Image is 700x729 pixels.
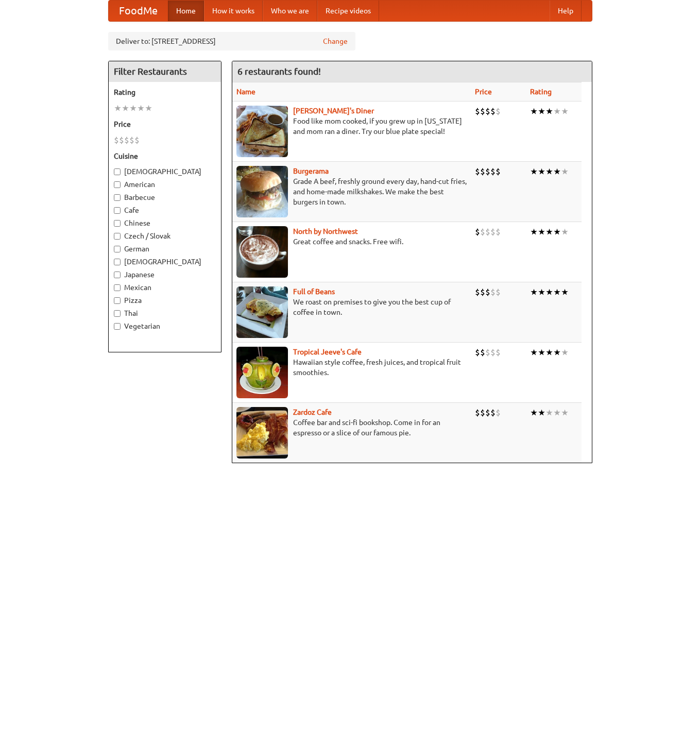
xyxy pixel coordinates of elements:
[114,321,216,331] label: Vegetarian
[236,176,467,207] p: Grade A beef, freshly ground every day, hand-cut fries, and home-made milkshakes. We make the bes...
[236,297,467,317] p: We roast on premises to give you the best cup of coffee in town.
[475,166,480,177] li: $
[114,192,216,202] label: Barbecue
[530,166,538,177] li: ★
[496,106,501,117] li: $
[114,244,216,254] label: German
[236,106,288,157] img: sallys.jpg
[317,1,379,21] a: Recipe videos
[114,323,121,330] input: Vegetarian
[137,103,145,114] li: ★
[114,308,216,318] label: Thai
[114,194,121,201] input: Barbecue
[114,233,121,240] input: Czech / Slovak
[293,107,374,115] a: [PERSON_NAME]'s Diner
[553,286,561,298] li: ★
[475,347,480,358] li: $
[236,357,467,378] p: Hawaiian style coffee, fresh juices, and tropical fruit smoothies.
[485,226,490,238] li: $
[114,87,216,97] h5: Rating
[129,134,134,146] li: $
[485,347,490,358] li: $
[538,286,545,298] li: ★
[496,347,501,358] li: $
[236,88,255,96] a: Name
[114,259,121,265] input: [DEMOGRAPHIC_DATA]
[545,106,553,117] li: ★
[108,32,355,50] div: Deliver to: [STREET_ADDRESS]
[490,166,496,177] li: $
[538,226,545,238] li: ★
[114,218,216,228] label: Chinese
[538,166,545,177] li: ★
[553,226,561,238] li: ★
[485,166,490,177] li: $
[475,106,480,117] li: $
[553,347,561,358] li: ★
[204,1,263,21] a: How it works
[561,106,569,117] li: ★
[530,88,552,96] a: Rating
[545,286,553,298] li: ★
[114,269,216,280] label: Japanese
[122,103,129,114] li: ★
[263,1,317,21] a: Who we are
[236,407,288,459] img: zardoz.jpg
[538,347,545,358] li: ★
[490,407,496,418] li: $
[114,119,216,129] h5: Price
[496,226,501,238] li: $
[236,236,467,247] p: Great coffee and snacks. Free wifi.
[480,106,485,117] li: $
[561,347,569,358] li: ★
[236,417,467,438] p: Coffee bar and sci-fi bookshop. Come in for an espresso or a slice of our famous pie.
[561,226,569,238] li: ★
[114,295,216,306] label: Pizza
[561,407,569,418] li: ★
[561,286,569,298] li: ★
[237,66,321,76] ng-pluralize: 6 restaurants found!
[236,166,288,217] img: burgerama.jpg
[293,408,332,416] a: Zardoz Cafe
[114,179,216,190] label: American
[145,103,152,114] li: ★
[114,134,119,146] li: $
[553,166,561,177] li: ★
[490,347,496,358] li: $
[134,134,140,146] li: $
[530,407,538,418] li: ★
[119,134,124,146] li: $
[114,166,216,177] label: [DEMOGRAPHIC_DATA]
[485,106,490,117] li: $
[545,226,553,238] li: ★
[323,36,348,46] a: Change
[480,226,485,238] li: $
[236,226,288,278] img: north.jpg
[545,166,553,177] li: ★
[545,347,553,358] li: ★
[538,407,545,418] li: ★
[293,348,362,356] a: Tropical Jeeve's Cafe
[114,282,216,293] label: Mexican
[114,272,121,278] input: Japanese
[561,166,569,177] li: ★
[530,106,538,117] li: ★
[293,287,335,296] a: Full of Beans
[109,1,168,21] a: FoodMe
[480,407,485,418] li: $
[129,103,137,114] li: ★
[490,226,496,238] li: $
[485,286,490,298] li: $
[538,106,545,117] li: ★
[114,151,216,161] h5: Cuisine
[236,116,467,137] p: Food like mom cooked, if you grew up in [US_STATE] and mom ran a diner. Try our blue plate special!
[114,168,121,175] input: [DEMOGRAPHIC_DATA]
[114,310,121,317] input: Thai
[530,286,538,298] li: ★
[485,407,490,418] li: $
[480,286,485,298] li: $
